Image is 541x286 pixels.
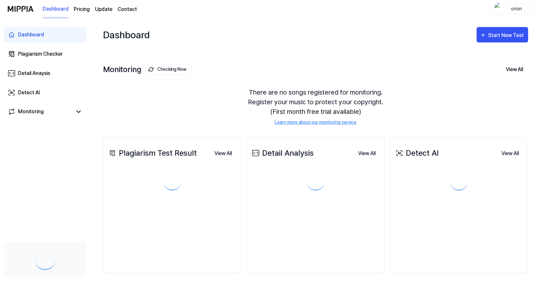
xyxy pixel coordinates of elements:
[18,50,63,58] div: Plagiarism Checker
[145,64,192,75] button: Checking Now
[4,85,86,100] a: Detect AI
[103,64,192,75] div: Monitoring
[103,80,528,134] div: There are no songs registered for monitoring. Register your music to protect your copyright. (Fir...
[488,31,525,40] div: Start New Test
[18,69,50,77] div: Detail Anaysis
[148,67,154,72] img: monitoring Icon
[4,66,86,81] a: Detail Anaysis
[251,147,314,159] div: Detail Analysis
[118,5,137,13] a: Contact
[353,147,381,160] button: View All
[275,119,356,126] a: Learn more about our monitoring service
[501,63,528,76] button: View All
[477,27,528,42] button: Start New Test
[74,5,90,13] a: Pricing
[107,147,197,159] div: Plagiarism Test Result
[103,24,150,45] div: Dashboard
[494,3,502,15] img: profile
[8,108,72,115] a: Monitoring
[504,5,529,12] div: orion
[4,27,86,42] a: Dashboard
[496,147,524,160] button: View All
[492,4,533,14] button: profileorion
[18,31,44,39] div: Dashboard
[95,5,112,13] a: Update
[18,108,44,115] div: Monitoring
[18,89,40,97] div: Detect AI
[209,147,237,160] button: View All
[43,0,69,18] a: Dashboard
[394,147,439,159] div: Detect AI
[4,46,86,62] a: Plagiarism Checker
